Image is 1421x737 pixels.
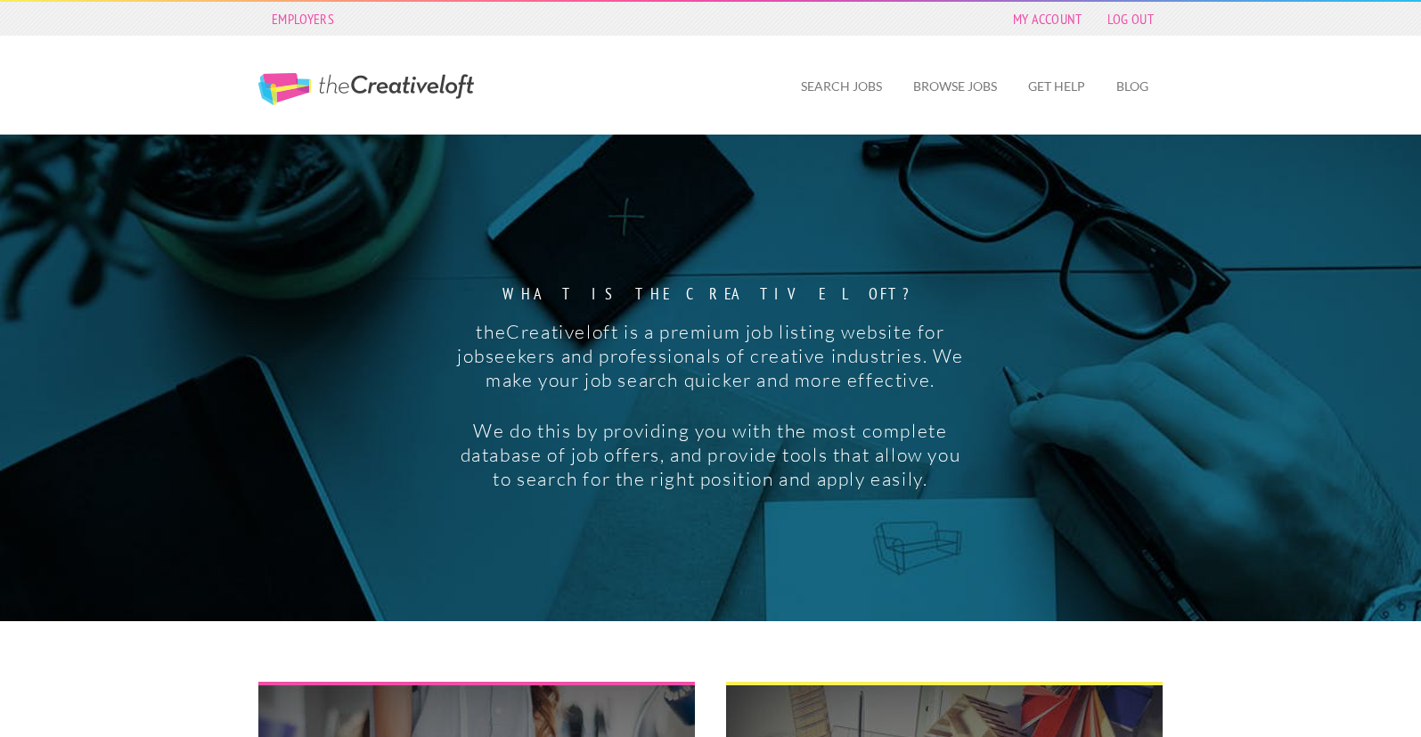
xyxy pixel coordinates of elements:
a: Employers [263,6,343,31]
a: Search Jobs [787,66,896,107]
a: Blog [1102,66,1163,107]
p: theCreativeloft is a premium job listing website for jobseekers and professionals of creative ind... [453,320,968,392]
a: Browse Jobs [899,66,1011,107]
a: Log Out [1098,6,1163,31]
a: The Creative Loft [258,73,474,105]
strong: What is the creative loft? [453,286,968,302]
p: We do this by providing you with the most complete database of job offers, and provide tools that... [453,419,968,491]
a: Get Help [1014,66,1099,107]
a: My Account [1004,6,1091,31]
